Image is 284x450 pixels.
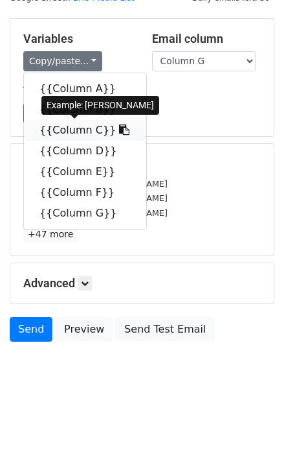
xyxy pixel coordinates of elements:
div: Example: [PERSON_NAME] [41,96,159,115]
h5: Variables [23,32,133,46]
a: {{Column E}} [24,161,146,182]
h5: Email column [152,32,261,46]
a: Send Test Email [116,317,214,342]
a: {{Column C}} [24,120,146,141]
a: Copy/paste... [23,51,102,71]
a: {{Column A}} [24,78,146,99]
a: {{Column B}} [24,99,146,120]
a: {{Column D}} [24,141,146,161]
small: [EMAIL_ADDRESS][DOMAIN_NAME] [23,208,168,218]
a: Preview [56,317,113,342]
a: Send [10,317,52,342]
a: {{Column F}} [24,182,146,203]
small: [EMAIL_ADDRESS][DOMAIN_NAME] [23,193,168,203]
a: {{Column G}} [24,203,146,224]
a: +47 more [23,226,78,243]
iframe: Chat Widget [219,388,284,450]
h5: Advanced [23,276,261,290]
small: [EMAIL_ADDRESS][DOMAIN_NAME] [23,179,168,189]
